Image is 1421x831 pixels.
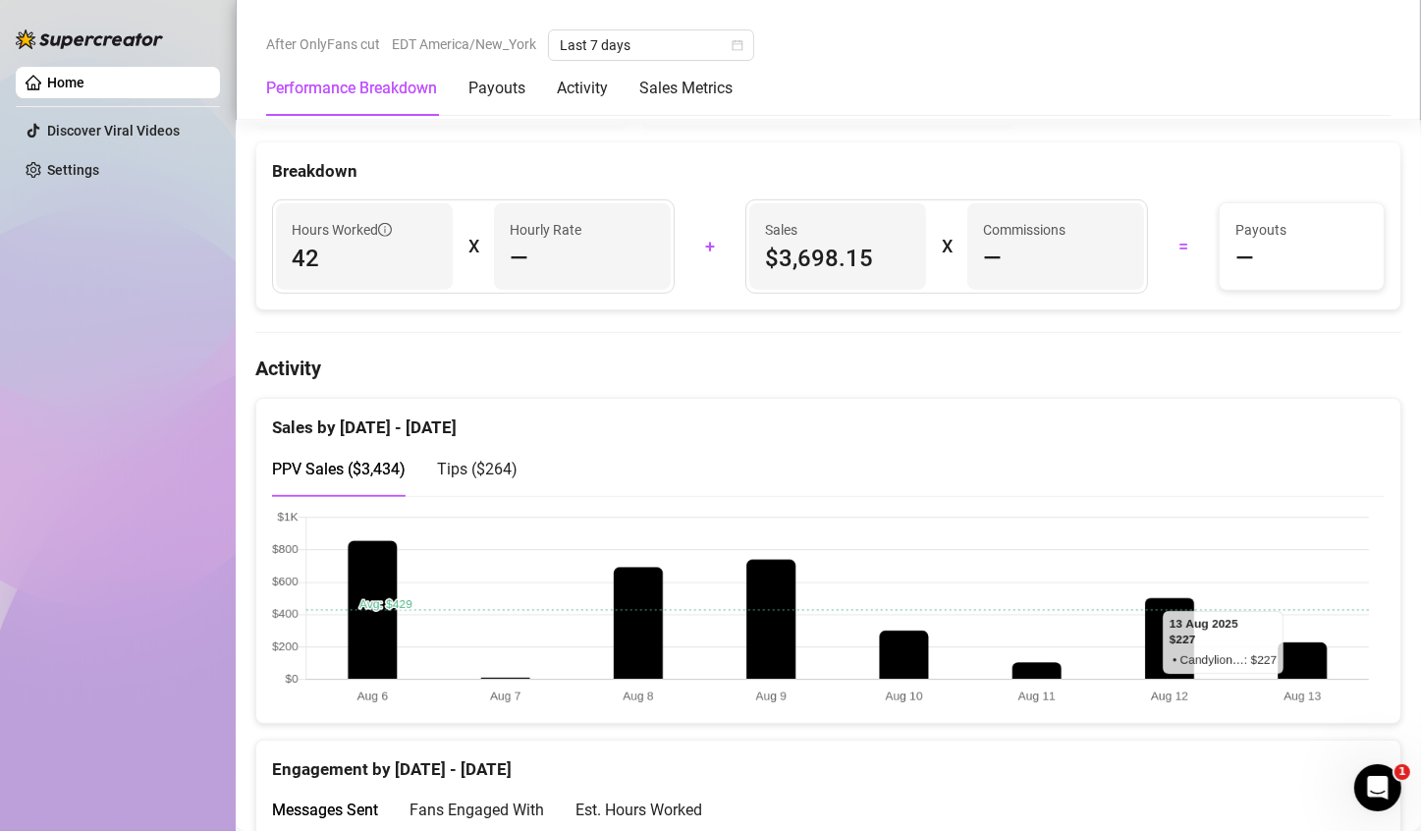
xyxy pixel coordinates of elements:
span: — [1235,243,1254,274]
img: logo-BBDzfeDw.svg [16,29,163,49]
iframe: Intercom live chat [1354,764,1401,811]
span: Messages Sent [272,801,378,819]
span: PPV Sales ( $3,434 ) [272,460,406,478]
span: — [510,243,528,274]
span: $3,698.15 [765,243,910,274]
span: calendar [732,39,743,51]
article: Commissions [983,219,1066,241]
div: Performance Breakdown [266,77,437,100]
div: = [1160,231,1207,262]
a: Settings [47,162,99,178]
span: Hours Worked [292,219,392,241]
div: Sales Metrics [639,77,733,100]
span: 1 [1394,764,1410,780]
div: Payouts [468,77,525,100]
span: Last 7 days [560,30,742,60]
div: X [942,231,952,262]
a: Home [47,75,84,90]
span: EDT America/New_York [392,29,536,59]
div: X [468,231,478,262]
div: Activity [557,77,608,100]
article: Hourly Rate [510,219,581,241]
span: Fans Engaged With [410,801,544,819]
span: After OnlyFans cut [266,29,380,59]
div: + [686,231,734,262]
a: Discover Viral Videos [47,123,180,138]
div: Breakdown [272,158,1385,185]
span: — [983,243,1002,274]
div: Engagement by [DATE] - [DATE] [272,741,1385,783]
span: Payouts [1235,219,1368,241]
div: Est. Hours Worked [575,798,702,822]
span: 42 [292,243,437,274]
h4: Activity [255,355,1401,382]
span: Sales [765,219,910,241]
span: info-circle [378,223,392,237]
span: Tips ( $264 ) [437,460,518,478]
div: Sales by [DATE] - [DATE] [272,399,1385,441]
